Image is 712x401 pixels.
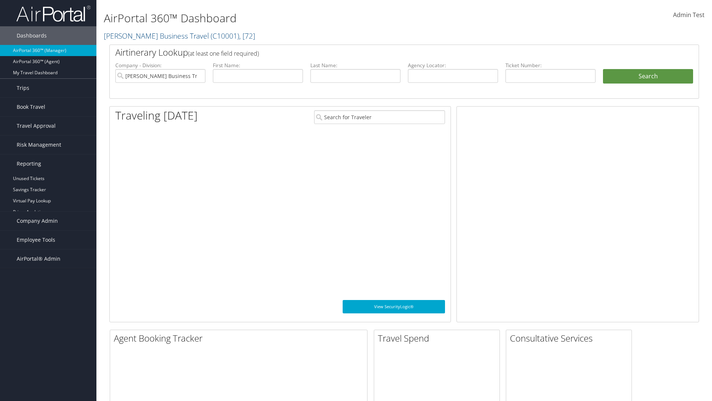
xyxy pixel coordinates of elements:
span: Travel Approval [17,117,56,135]
span: Dashboards [17,26,47,45]
span: AirPortal® Admin [17,250,60,268]
h1: AirPortal 360™ Dashboard [104,10,504,26]
label: Last Name: [310,62,400,69]
h2: Airtinerary Lookup [115,46,644,59]
span: Trips [17,79,29,97]
span: Risk Management [17,136,61,154]
input: Search for Traveler [314,110,445,124]
span: (at least one field required) [188,49,259,58]
span: Admin Test [673,11,705,19]
span: Book Travel [17,98,45,116]
a: View SecurityLogic® [343,300,445,313]
h2: Consultative Services [510,332,632,345]
label: Company - Division: [115,62,205,69]
button: Search [603,69,693,84]
span: Employee Tools [17,231,55,249]
span: ( C10001 ) [211,31,239,41]
span: Company Admin [17,212,58,230]
span: , [ 72 ] [239,31,255,41]
label: First Name: [213,62,303,69]
h2: Agent Booking Tracker [114,332,367,345]
label: Ticket Number: [505,62,596,69]
a: Admin Test [673,4,705,27]
a: [PERSON_NAME] Business Travel [104,31,255,41]
h1: Traveling [DATE] [115,108,198,123]
h2: Travel Spend [378,332,500,345]
label: Agency Locator: [408,62,498,69]
img: airportal-logo.png [16,5,90,22]
span: Reporting [17,154,41,173]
